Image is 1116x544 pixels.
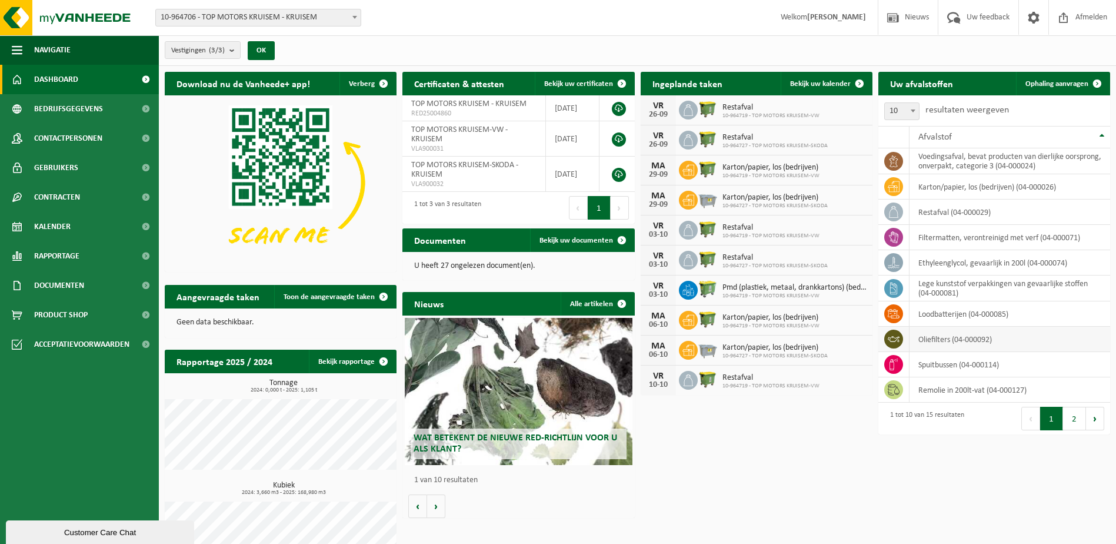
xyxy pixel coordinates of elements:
strong: [PERSON_NAME] [807,13,866,22]
h2: Certificaten & attesten [402,72,516,95]
span: Acceptatievoorwaarden [34,330,129,359]
a: Ophaling aanvragen [1016,72,1109,95]
td: voedingsafval, bevat producten van dierlijke oorsprong, onverpakt, categorie 3 (04-000024) [910,148,1110,174]
span: Verberg [349,80,375,88]
div: MA [647,311,670,321]
span: Bekijk uw kalender [790,80,851,88]
span: Contactpersonen [34,124,102,153]
span: Karton/papier, los (bedrijven) [722,313,819,323]
span: Vestigingen [171,42,225,59]
span: Ophaling aanvragen [1025,80,1088,88]
span: VLA900031 [411,144,537,154]
td: karton/papier, los (bedrijven) (04-000026) [910,174,1110,200]
span: Documenten [34,271,84,300]
button: 1 [588,196,611,220]
span: 10-964727 - TOP MOTORS KRUISEM-SKODA [722,353,828,360]
a: Bekijk uw documenten [530,228,634,252]
span: Afvalstof [918,132,952,142]
div: 03-10 [647,291,670,299]
h2: Ingeplande taken [641,72,734,95]
span: 10-964706 - TOP MOTORS KRUISEM - KRUISEM [155,9,361,26]
span: 10-964719 - TOP MOTORS KRUISEM-VW [722,293,867,300]
div: 26-09 [647,111,670,119]
button: Vestigingen(3/3) [165,41,241,59]
button: Next [1086,407,1104,430]
img: WB-1100-HPE-GN-50 [698,159,718,179]
span: Navigatie [34,35,71,65]
h2: Nieuws [402,292,455,315]
button: Previous [1021,407,1040,430]
div: VR [647,281,670,291]
img: WB-0660-HPE-GN-50 [698,279,718,299]
span: Restafval [722,103,819,112]
h3: Kubiek [171,482,397,496]
img: WB-1100-HPE-GN-50 [698,99,718,119]
span: Bedrijfsgegevens [34,94,103,124]
img: WB-1100-HPE-GN-50 [698,369,718,389]
div: 03-10 [647,261,670,269]
span: 10-964727 - TOP MOTORS KRUISEM-SKODA [722,142,828,150]
span: TOP MOTORS KRUISEM - KRUISEM [411,99,527,108]
span: Toon de aangevraagde taken [284,293,375,301]
td: [DATE] [546,121,600,157]
span: RED25004860 [411,109,537,118]
span: Gebruikers [34,153,78,183]
button: 1 [1040,407,1063,430]
span: VLA900032 [411,180,537,189]
span: 10-964719 - TOP MOTORS KRUISEM-VW [722,323,819,330]
span: Dashboard [34,65,78,94]
a: Alle artikelen [561,292,634,316]
p: Geen data beschikbaar. [176,319,385,327]
a: Bekijk uw kalender [781,72,871,95]
img: WB-1100-HPE-GN-50 [698,219,718,239]
span: Restafval [722,223,819,233]
span: Rapportage [34,241,79,271]
img: WB-2500-GAL-GY-01 [698,189,718,209]
div: VR [647,221,670,231]
div: 03-10 [647,231,670,239]
p: 1 van 10 resultaten [414,476,628,485]
iframe: chat widget [6,518,196,544]
div: 10-10 [647,381,670,389]
h2: Download nu de Vanheede+ app! [165,72,322,95]
span: 10-964719 - TOP MOTORS KRUISEM-VW [722,383,819,390]
div: 26-09 [647,141,670,149]
td: oliefilters (04-000092) [910,327,1110,352]
p: U heeft 27 ongelezen document(en). [414,262,622,270]
td: remolie in 200lt-vat (04-000127) [910,377,1110,403]
img: Download de VHEPlus App [165,95,397,270]
td: spuitbussen (04-000114) [910,352,1110,377]
button: Verberg [339,72,395,95]
td: ethyleenglycol, gevaarlijk in 200l (04-000074) [910,250,1110,276]
td: filtermatten, verontreinigd met verf (04-000071) [910,225,1110,250]
div: MA [647,341,670,351]
span: Contracten [34,183,80,212]
span: Karton/papier, los (bedrijven) [722,163,819,173]
img: WB-1100-HPE-GN-50 [698,249,718,269]
div: 1 tot 3 van 3 resultaten [408,195,481,221]
span: Bekijk uw certificaten [544,80,613,88]
count: (3/3) [209,47,225,54]
span: Product Shop [34,300,88,330]
a: Bekijk rapportage [309,350,395,373]
a: Toon de aangevraagde taken [274,285,395,309]
h2: Documenten [402,228,478,251]
a: Bekijk uw certificaten [535,72,634,95]
td: restafval (04-000029) [910,200,1110,225]
h2: Aangevraagde taken [165,285,271,308]
button: OK [248,41,275,60]
div: 06-10 [647,351,670,359]
label: resultaten weergeven [925,105,1009,115]
span: Bekijk uw documenten [539,237,613,244]
button: Volgende [427,495,445,518]
span: Wat betekent de nieuwe RED-richtlijn voor u als klant? [414,433,617,454]
span: Pmd (plastiek, metaal, drankkartons) (bedrijven) [722,283,867,293]
span: Kalender [34,212,71,241]
td: [DATE] [546,95,600,121]
h2: Uw afvalstoffen [878,72,965,95]
button: Next [611,196,629,220]
span: 10-964719 - TOP MOTORS KRUISEM-VW [722,233,819,240]
span: Restafval [722,253,828,263]
div: VR [647,371,670,381]
div: 29-09 [647,171,670,179]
